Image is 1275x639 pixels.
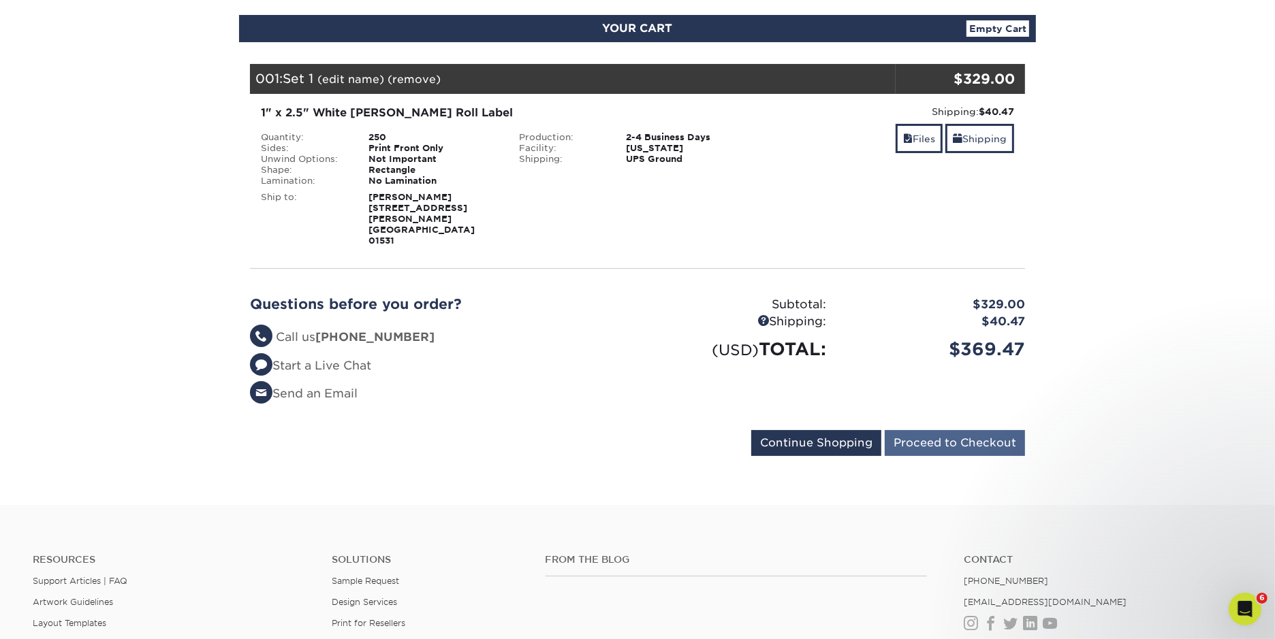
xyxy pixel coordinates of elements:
[616,154,766,165] div: UPS Ground
[751,430,881,456] input: Continue Shopping
[250,64,896,94] div: 001:
[317,73,384,86] a: (edit name)
[1257,593,1268,604] span: 6
[358,176,509,186] div: No Lamination
[836,336,1035,362] div: $369.47
[637,296,836,314] div: Subtotal:
[637,313,836,331] div: Shipping:
[251,132,358,143] div: Quantity:
[945,124,1014,153] a: Shipping
[251,165,358,176] div: Shape:
[33,576,127,586] a: Support Articles | FAQ
[250,387,358,400] a: Send an Email
[953,133,962,144] span: shipping
[332,597,397,607] a: Design Services
[903,133,913,144] span: files
[776,105,1014,118] div: Shipping:
[509,154,616,165] div: Shipping:
[509,143,616,154] div: Facility:
[283,71,313,86] span: Set 1
[3,597,116,634] iframe: Google Customer Reviews
[836,296,1035,314] div: $329.00
[885,430,1025,456] input: Proceed to Checkout
[250,329,627,346] li: Call us
[358,154,509,165] div: Not Important
[33,554,311,566] h4: Resources
[616,132,766,143] div: 2-4 Business Days
[358,165,509,176] div: Rectangle
[250,359,371,372] a: Start a Live Chat
[896,69,1015,89] div: $329.00
[332,576,399,586] a: Sample Request
[896,124,943,153] a: Files
[261,105,756,121] div: 1" x 2.5" White [PERSON_NAME] Roll Label
[546,554,928,566] h4: From the Blog
[603,22,673,35] span: YOUR CART
[358,132,509,143] div: 250
[712,341,759,359] small: (USD)
[637,336,836,362] div: TOTAL:
[251,192,358,246] div: Ship to:
[251,154,358,165] div: Unwind Options:
[979,106,1014,117] strong: $40.47
[1229,593,1261,625] iframe: Intercom live chat
[966,20,1029,37] a: Empty Cart
[964,576,1048,586] a: [PHONE_NUMBER]
[616,143,766,154] div: [US_STATE]
[332,554,525,566] h4: Solutions
[964,597,1127,607] a: [EMAIL_ADDRESS][DOMAIN_NAME]
[332,618,405,628] a: Print for Resellers
[509,132,616,143] div: Production:
[315,330,435,344] strong: [PHONE_NUMBER]
[836,313,1035,331] div: $40.47
[358,143,509,154] div: Print Front Only
[251,176,358,186] div: Lamination:
[250,296,627,312] h2: Questions before you order?
[388,73,441,86] a: (remove)
[368,192,475,246] strong: [PERSON_NAME] [STREET_ADDRESS][PERSON_NAME] [GEOGRAPHIC_DATA] 01531
[251,143,358,154] div: Sides:
[964,554,1242,566] a: Contact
